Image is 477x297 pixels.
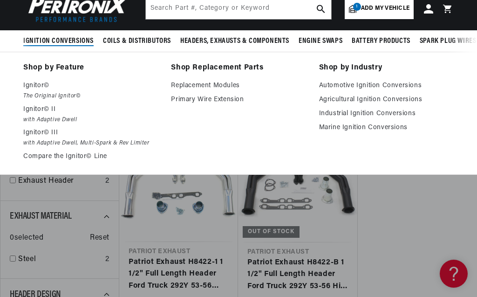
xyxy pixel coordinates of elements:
[319,94,454,105] a: Agricultural Ignition Conversions
[23,127,158,138] p: Ignitor© III
[171,80,306,91] a: Replacement Modules
[23,104,158,115] p: Ignitor© II
[171,62,306,75] a: Shop Replacement Parts
[420,36,477,46] span: Spark Plug Wires
[23,115,158,125] em: with Adaptive Dwell
[129,256,229,292] a: Patriot Exhaust H8422-1 1 1/2" Full Length Header Ford Truck 292Y 53-56 Metallic Ceramic Coating
[90,232,109,244] span: Reset
[247,257,348,293] a: Patriot Exhaust H8422-B 1 1/2" Full Length Header Ford Truck 292Y 53-56 Hi-Temp Black Coating
[23,30,98,52] summary: Ignition Conversions
[294,30,347,52] summary: Engine Swaps
[23,104,158,125] a: Ignitor© II with Adaptive Dwell
[103,36,171,46] span: Coils & Distributors
[23,80,158,91] p: Ignitor©
[23,62,158,75] a: Shop by Feature
[319,62,454,75] a: Shop by Industry
[18,175,102,187] a: Exhaust Header
[352,36,410,46] span: Battery Products
[347,30,415,52] summary: Battery Products
[319,80,454,91] a: Automotive Ignition Conversions
[319,122,454,133] a: Marine Ignition Conversions
[319,108,454,119] a: Industrial Ignition Conversions
[171,94,306,105] a: Primary Wire Extension
[23,36,94,46] span: Ignition Conversions
[23,127,158,148] a: Ignitor© III with Adaptive Dwell, Multi-Spark & Rev Limiter
[361,4,409,13] span: Add my vehicle
[18,254,102,266] a: Steel
[180,36,289,46] span: Headers, Exhausts & Components
[105,175,109,187] div: 2
[98,30,176,52] summary: Coils & Distributors
[176,30,294,52] summary: Headers, Exhausts & Components
[299,36,342,46] span: Engine Swaps
[23,138,158,148] em: with Adaptive Dwell, Multi-Spark & Rev Limiter
[105,254,109,266] div: 2
[10,232,43,244] span: 0 selected
[10,212,72,221] span: Exhaust Material
[353,3,361,11] span: 1
[23,151,158,162] a: Compare the Ignitor© Line
[23,80,158,101] a: Ignitor© The Original Ignitor©
[23,91,158,101] em: The Original Ignitor©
